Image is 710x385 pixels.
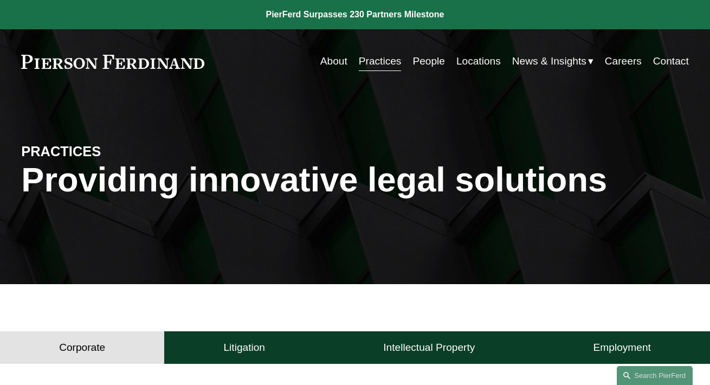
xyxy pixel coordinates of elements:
[512,51,593,72] a: folder dropdown
[653,51,689,72] a: Contact
[383,341,475,354] h4: Intellectual Property
[359,51,402,72] a: Practices
[456,51,501,72] a: Locations
[59,341,105,354] h4: Corporate
[21,160,688,199] h1: Providing innovative legal solutions
[320,51,347,72] a: About
[21,143,188,160] h4: PRACTICES
[223,341,265,354] h4: Litigation
[605,51,642,72] a: Careers
[617,366,693,385] a: Search this site
[512,52,586,70] span: News & Insights
[412,51,445,72] a: People
[593,341,651,354] h4: Employment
